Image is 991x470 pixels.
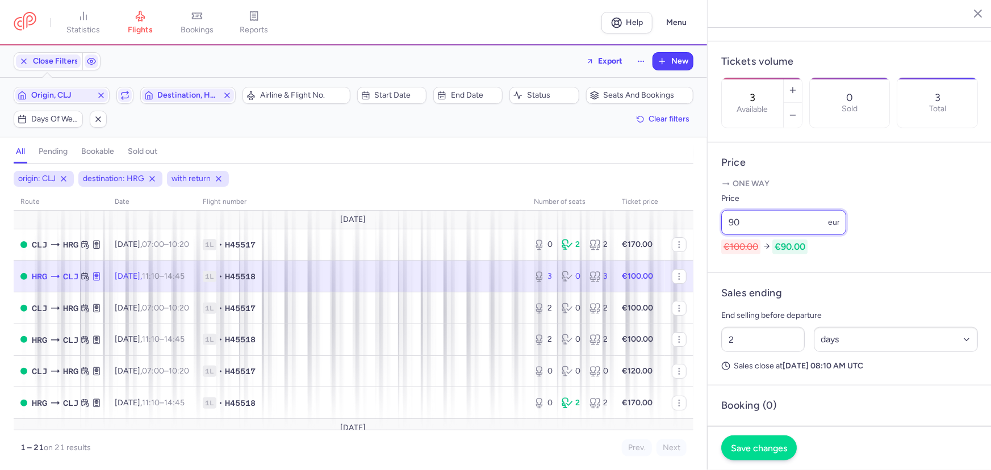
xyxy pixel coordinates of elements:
[562,334,580,345] div: 0
[225,334,256,345] span: H45518
[142,366,189,376] span: –
[169,366,189,376] time: 10:20
[601,12,653,33] a: Help
[142,271,185,281] span: –
[219,271,223,282] span: •
[203,271,216,282] span: 1L
[783,361,863,371] strong: [DATE] 08:10 AM UTC
[589,397,608,409] div: 2
[63,238,78,251] span: Hurghada, Hurghada, Egypt
[20,368,27,375] span: OPEN
[39,146,68,157] h4: pending
[589,303,608,314] div: 2
[108,194,196,211] th: date
[622,271,653,281] strong: €100.00
[721,240,760,254] span: €100.00
[20,305,27,312] span: OPEN
[935,92,940,103] p: 3
[33,57,78,66] span: Close Filters
[589,271,608,282] div: 3
[219,303,223,314] span: •
[32,302,47,314] span: Cluj Napoca International Airport, Cluj-Napoca, Romania
[219,366,223,377] span: •
[721,210,846,235] input: ---
[219,397,223,409] span: •
[527,91,575,100] span: Status
[589,366,608,377] div: 0
[115,398,185,408] span: [DATE],
[63,270,78,283] span: Cluj Napoca International Airport, Cluj-Napoca, Romania
[81,146,114,157] h4: bookable
[562,303,580,314] div: 0
[649,115,689,123] span: Clear filters
[142,303,164,313] time: 07:00
[721,178,978,190] p: One way
[32,397,47,409] span: Hurghada, Hurghada, Egypt
[242,87,350,104] button: Airline & Flight No.
[341,215,366,224] span: [DATE]
[589,239,608,250] div: 2
[633,111,693,128] button: Clear filters
[721,421,978,448] p: This flight has no booking at this time.
[604,91,690,100] span: Seats and bookings
[534,271,553,282] div: 3
[203,239,216,250] span: 1L
[142,240,164,249] time: 07:00
[659,12,693,33] button: Menu
[20,400,27,406] span: OPEN
[14,87,110,104] button: Origin, CLJ
[181,25,214,35] span: bookings
[203,366,216,377] span: 1L
[225,10,282,35] a: reports
[142,366,164,376] time: 07:00
[562,239,580,250] div: 2
[562,366,580,377] div: 0
[142,334,160,344] time: 11:10
[622,439,652,456] button: Prev.
[20,273,27,280] span: OPEN
[721,309,978,322] p: End selling before departure
[32,270,47,283] span: Hurghada, Hurghada, Egypt
[433,87,503,104] button: End date
[929,104,946,114] p: Total
[828,217,840,227] span: eur
[653,53,693,70] button: New
[142,271,160,281] time: 11:10
[20,443,44,452] strong: 1 – 21
[128,25,153,35] span: flights
[196,194,527,211] th: Flight number
[203,334,216,345] span: 1L
[721,55,978,68] h4: Tickets volume
[55,10,112,35] a: statistics
[622,240,653,249] strong: €170.00
[14,194,108,211] th: route
[622,366,653,376] strong: €120.00
[375,91,423,100] span: Start date
[67,25,101,35] span: statistics
[63,302,78,314] span: Hurghada, Hurghada, Egypt
[142,398,185,408] span: –
[657,439,687,456] button: Next
[115,366,189,376] span: [DATE],
[534,239,553,250] div: 0
[164,271,185,281] time: 14:45
[534,334,553,345] div: 2
[527,194,615,211] th: number of seats
[115,271,185,281] span: [DATE],
[598,57,622,65] span: Export
[721,399,777,412] h4: Booking (0)
[772,240,808,254] span: €90.00
[626,18,643,27] span: Help
[586,87,694,104] button: Seats and bookings
[671,57,688,66] span: New
[534,366,553,377] div: 0
[731,443,787,453] span: Save changes
[164,334,185,344] time: 14:45
[721,287,782,300] h4: Sales ending
[142,303,189,313] span: –
[31,91,92,100] span: Origin, CLJ
[219,239,223,250] span: •
[169,303,189,313] time: 10:20
[579,52,630,70] button: Export
[20,241,27,248] span: OPEN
